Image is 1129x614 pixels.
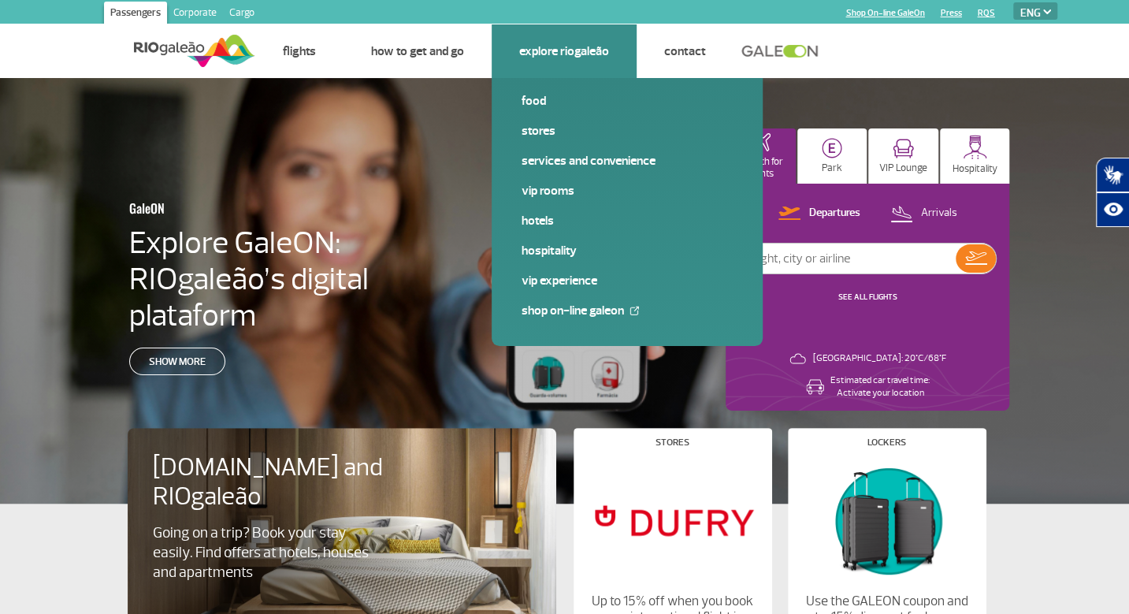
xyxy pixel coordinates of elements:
a: RQS [978,8,995,18]
a: SEE ALL FLIGHTS [838,292,897,302]
a: VIP Experience [522,272,733,289]
a: Shop On-line GaleOn [522,302,733,319]
a: Stores [522,122,733,140]
a: VIP Rooms [522,182,733,199]
h4: Stores [655,438,689,447]
h4: [DOMAIN_NAME] and RIOgaleão [153,453,403,512]
a: How to get and go [371,43,464,59]
button: Arrivals [886,203,961,224]
input: Flight, city or airline [739,244,956,274]
div: Plugin de acessibilidade da Hand Talk. [1096,158,1129,227]
a: Corporate [167,2,223,27]
button: VIP Lounge [868,128,938,184]
p: Estimated car travel time: Activate your location [830,374,930,400]
button: Hospitality [940,128,1010,184]
a: Hospitality [522,242,733,259]
img: carParkingHome.svg [822,138,842,158]
a: Show more [129,348,225,375]
p: Departures [808,206,860,221]
a: Hotels [522,212,733,229]
img: vipRoom.svg [893,139,914,158]
a: Shop On-line GaleOn [846,8,925,18]
button: Departures [774,203,864,224]
p: [GEOGRAPHIC_DATA]: 20°C/68°F [812,352,945,365]
img: Lockers [800,460,972,581]
a: Cargo [223,2,261,27]
a: Flights [283,43,316,59]
h4: Explore GaleON: RIOgaleão’s digital plataform [129,225,470,333]
h3: GaleON [129,192,392,225]
button: Abrir tradutor de língua de sinais. [1096,158,1129,192]
h4: Lockers [867,438,906,447]
p: Hospitality [953,163,997,175]
button: Park [797,128,867,184]
a: Contact [664,43,706,59]
a: Press [941,8,962,18]
img: hospitality.svg [963,135,987,159]
a: Explore RIOgaleão [519,43,609,59]
a: [DOMAIN_NAME] and RIOgaleãoGoing on a trip? Book your stay easily. Find offers at hotels, houses ... [153,453,531,582]
p: Going on a trip? Book your stay easily. Find offers at hotels, houses and apartments [153,523,377,582]
p: Park [822,162,842,174]
button: SEE ALL FLIGHTS [834,291,902,303]
img: Stores [586,460,758,581]
img: External Link Icon [629,306,639,315]
p: Arrivals [920,206,956,221]
a: Passengers [104,2,167,27]
a: Services and Convenience [522,152,733,169]
a: Food [522,92,733,110]
button: Abrir recursos assistivos. [1096,192,1129,227]
p: VIP Lounge [879,162,927,174]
